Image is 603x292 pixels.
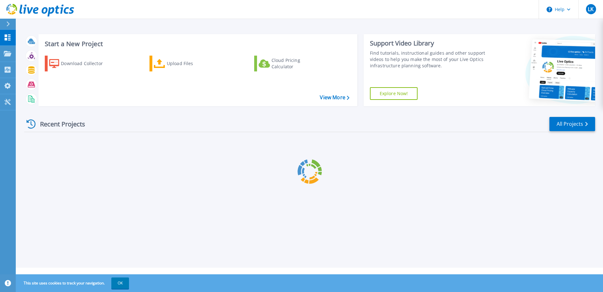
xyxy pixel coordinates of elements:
a: All Projects [549,117,595,131]
span: This site uses cookies to track your navigation. [17,277,129,289]
button: OK [111,277,129,289]
h3: Start a New Project [45,40,349,47]
div: Download Collector [61,57,111,70]
a: Download Collector [45,56,115,71]
div: Find tutorials, instructional guides and other support videos to help you make the most of your L... [370,50,488,69]
span: LK [588,7,594,12]
a: Upload Files [149,56,220,71]
a: Explore Now! [370,87,418,100]
a: Cloud Pricing Calculator [254,56,325,71]
div: Upload Files [167,57,217,70]
a: View More [320,94,349,100]
div: Recent Projects [24,116,94,132]
div: Support Video Library [370,39,488,47]
div: Cloud Pricing Calculator [272,57,322,70]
